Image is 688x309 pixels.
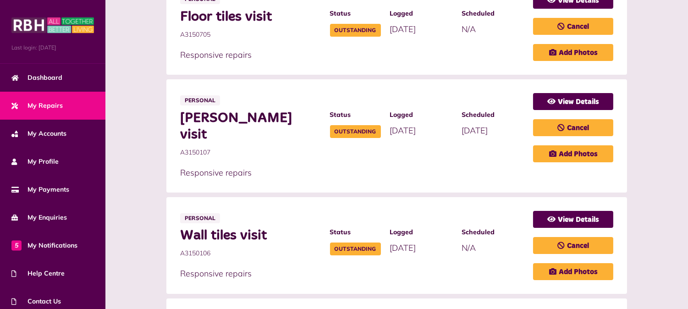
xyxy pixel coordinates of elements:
[11,16,94,34] img: MyRBH
[330,110,381,120] span: Status
[390,125,416,136] span: [DATE]
[390,227,452,237] span: Logged
[180,95,220,105] span: Personal
[330,9,381,18] span: Status
[180,213,220,223] span: Personal
[11,241,77,250] span: My Notifications
[330,243,381,255] span: Outstanding
[533,145,613,162] a: Add Photos
[462,125,488,136] span: [DATE]
[11,297,61,306] span: Contact Us
[11,101,63,110] span: My Repairs
[180,227,321,244] span: Wall tiles visit
[462,24,476,34] span: N/A
[11,73,62,83] span: Dashboard
[390,9,452,18] span: Logged
[11,269,65,278] span: Help Centre
[533,237,613,254] a: Cancel
[180,49,524,61] p: Responsive repairs
[462,243,476,253] span: N/A
[462,227,524,237] span: Scheduled
[11,129,66,138] span: My Accounts
[330,125,381,138] span: Outstanding
[390,110,452,120] span: Logged
[180,9,321,25] span: Floor tiles visit
[180,148,321,157] span: A3150107
[330,227,381,237] span: Status
[330,24,381,37] span: Outstanding
[533,18,613,35] a: Cancel
[11,44,94,52] span: Last login: [DATE]
[180,267,524,280] p: Responsive repairs
[533,93,613,110] a: View Details
[180,166,524,179] p: Responsive repairs
[180,248,321,258] span: A3150106
[390,24,416,34] span: [DATE]
[11,240,22,250] span: 5
[390,243,416,253] span: [DATE]
[533,44,613,61] a: Add Photos
[180,30,321,39] span: A3150705
[11,157,59,166] span: My Profile
[462,110,524,120] span: Scheduled
[533,211,613,228] a: View Details
[462,9,524,18] span: Scheduled
[11,213,67,222] span: My Enquiries
[533,263,613,280] a: Add Photos
[11,185,69,194] span: My Payments
[533,119,613,136] a: Cancel
[180,110,321,143] span: [PERSON_NAME] visit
